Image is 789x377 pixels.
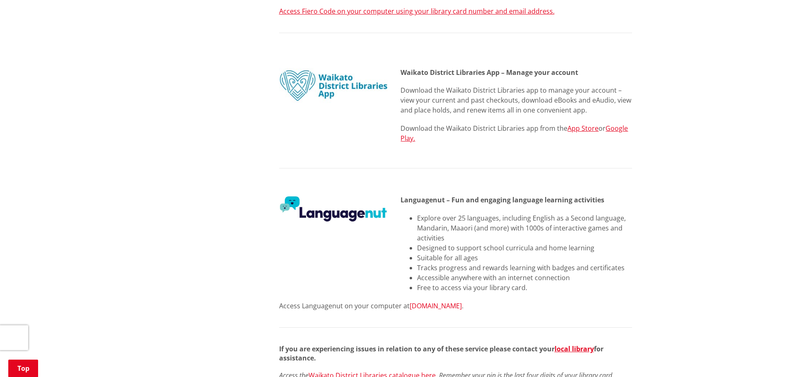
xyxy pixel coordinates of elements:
li: Suitable for all ages [417,253,632,263]
li: Accessible anywhere with an internet connection [417,273,632,283]
img: LANGUAGENUT LOGO [279,195,388,222]
img: wd libraries app [279,68,388,103]
li: Designed to support school curricula and home learning [417,243,632,253]
div: Access Languagenut on your computer at . [279,301,632,311]
p: Download the Waikato District Libraries app to manage your account – view your current and past c... [401,85,632,115]
a: App Store [567,124,598,133]
a: local library [555,344,594,353]
a: Google Play. [401,124,628,143]
li: Free to access via your library card. [417,283,632,293]
li: Explore over 25 languages, including English as a Second language, Mandarin, Maaori (and more) wi... [417,213,632,243]
strong: Languagenut – Fun and engaging language learning activities [401,195,604,204]
p: Download the Waikato District Libraries app from the or [401,123,632,143]
strong: If you are experiencing issues in relation to any of these service please contact your for assist... [279,344,603,363]
iframe: Messenger Launcher [751,342,781,372]
strong: Waikato District Libraries App – Manage your account [401,68,578,77]
a: [DOMAIN_NAME] [410,301,462,310]
a: Top [8,360,38,377]
a: Access Fiero Code on your computer using your library card number and email address. [279,7,555,16]
li: Tracks progress and rewards learning with badges and certificates [417,263,632,273]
